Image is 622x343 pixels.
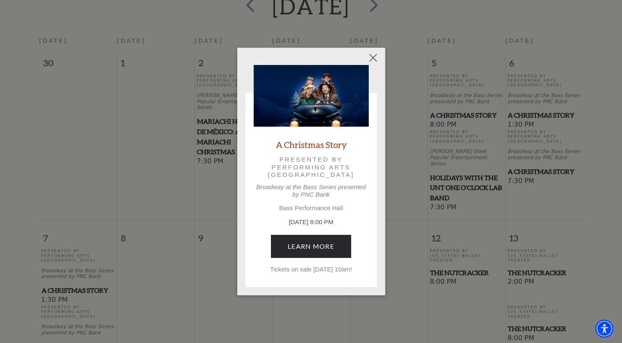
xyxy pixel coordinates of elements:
[271,235,351,258] a: December 5, 8:00 PM Learn More Tickets on sale Friday, June 27 at 10am
[254,183,369,198] p: Broadway at the Bass Series presented by PNC Bank
[254,65,369,127] img: A Christmas Story
[365,50,381,65] button: Close
[595,320,613,338] div: Accessibility Menu
[254,266,369,273] p: Tickets on sale [DATE] 10am!
[254,204,369,212] p: Bass Performance Hall
[265,156,357,178] p: Presented by Performing Arts [GEOGRAPHIC_DATA]
[276,139,347,150] a: A Christmas Story
[254,218,369,227] p: [DATE] 8:00 PM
